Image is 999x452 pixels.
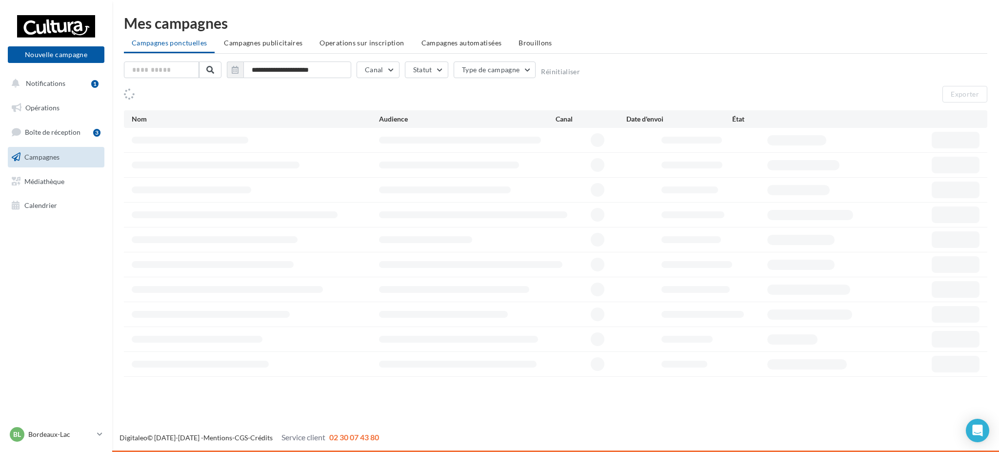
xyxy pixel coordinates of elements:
div: 3 [93,129,100,137]
button: Type de campagne [454,62,536,78]
div: Nom [132,114,379,124]
div: Mes campagnes [124,16,987,30]
button: Canal [357,62,400,78]
a: Digitaleo [120,433,147,442]
span: Operations sur inscription [320,39,404,47]
div: État [732,114,838,124]
span: Campagnes [24,153,60,161]
span: © [DATE]-[DATE] - - - [120,433,379,442]
span: Boîte de réception [25,128,80,136]
button: Statut [405,62,448,78]
div: Canal [556,114,626,124]
span: Service client [281,432,325,442]
button: Notifications 1 [6,73,102,94]
span: Campagnes automatisées [421,39,502,47]
span: Calendrier [24,201,57,209]
span: BL [13,430,21,439]
span: 02 30 07 43 80 [329,432,379,442]
a: Calendrier [6,195,106,216]
a: Médiathèque [6,171,106,192]
button: Exporter [942,86,987,103]
div: Open Intercom Messenger [966,419,989,442]
span: Brouillons [519,39,552,47]
a: Crédits [250,433,273,442]
span: Campagnes publicitaires [224,39,302,47]
a: Campagnes [6,147,106,167]
p: Bordeaux-Lac [28,430,93,439]
a: Opérations [6,98,106,118]
div: 1 [91,80,99,88]
button: Nouvelle campagne [8,46,104,63]
div: Date d'envoi [626,114,732,124]
a: CGS [235,433,248,442]
a: BL Bordeaux-Lac [8,425,104,444]
div: Audience [379,114,556,124]
span: Médiathèque [24,177,64,185]
span: Opérations [25,103,60,112]
button: Réinitialiser [541,68,580,76]
span: Notifications [26,79,65,87]
a: Boîte de réception3 [6,122,106,143]
a: Mentions [203,433,232,442]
